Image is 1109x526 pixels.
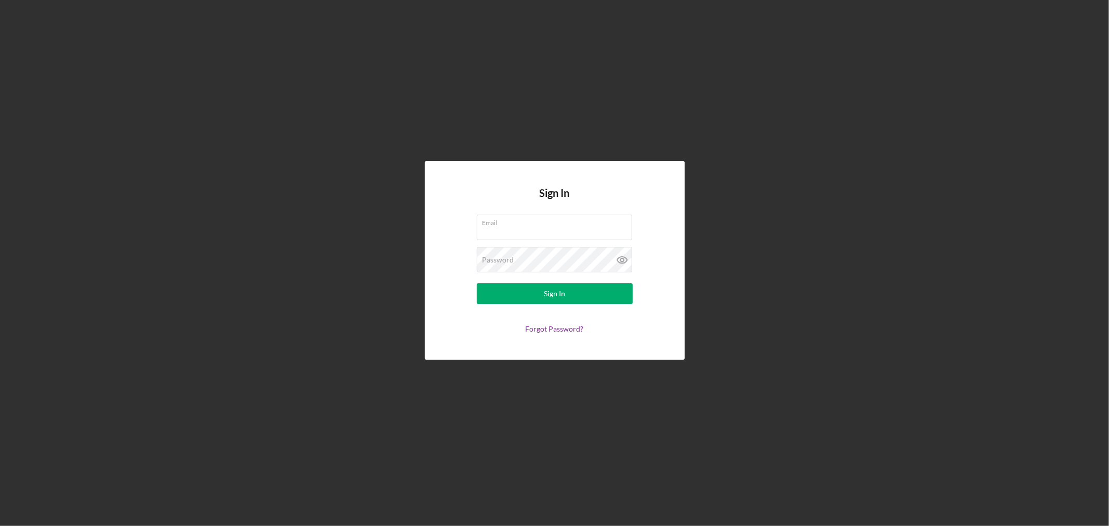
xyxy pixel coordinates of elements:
[544,283,565,304] div: Sign In
[482,256,514,264] label: Password
[526,324,584,333] a: Forgot Password?
[477,283,633,304] button: Sign In
[540,187,570,215] h4: Sign In
[482,215,632,227] label: Email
